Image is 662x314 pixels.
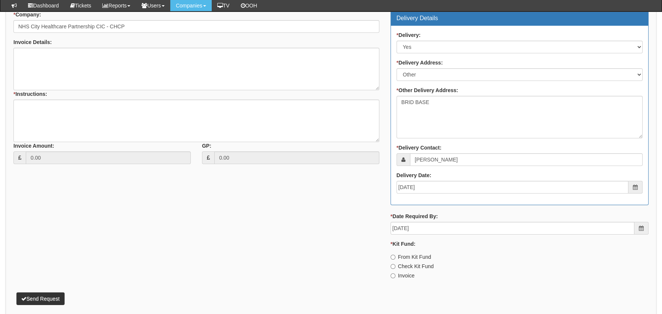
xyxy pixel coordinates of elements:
button: Send Request [16,292,65,305]
label: Instructions: [13,90,47,98]
label: Delivery Date: [397,172,431,179]
label: Date Required By: [391,213,438,220]
label: Company: [13,11,41,18]
input: Check Kit Fund [391,264,395,269]
label: Invoice Details: [13,38,52,46]
label: Invoice [391,272,414,279]
label: Delivery: [397,31,421,39]
label: Other Delivery Address: [397,87,458,94]
h3: Delivery Details [397,15,643,22]
label: Kit Fund: [391,240,416,248]
label: Delivery Contact: [397,144,442,151]
input: Invoice [391,273,395,278]
label: Check Kit Fund [391,263,434,270]
label: From Kit Fund [391,253,431,261]
label: Invoice Amount: [13,142,54,150]
label: Delivery Address: [397,59,443,66]
input: From Kit Fund [391,255,395,260]
label: GP: [202,142,211,150]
